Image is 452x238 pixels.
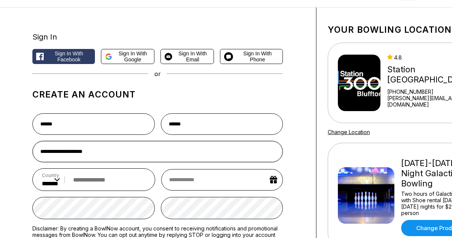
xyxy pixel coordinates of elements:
div: or [32,70,283,78]
img: Friday-Saturday Night Galactic Bowling [338,167,394,224]
span: Sign in with Facebook [47,50,91,63]
img: Station 300 Bluffton [338,55,380,111]
h1: Create an account [32,89,283,100]
button: Sign in with Email [160,49,214,64]
div: Sign In [32,32,283,41]
span: Sign in with Phone [236,50,279,63]
button: Sign in with Google [101,49,154,64]
span: Sign in with Google [115,50,151,63]
span: Sign in with Email [175,50,210,63]
a: Change Location [328,129,370,135]
label: Country [42,172,60,178]
button: Sign in with Phone [220,49,283,64]
button: Sign in with Facebook [32,49,95,64]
